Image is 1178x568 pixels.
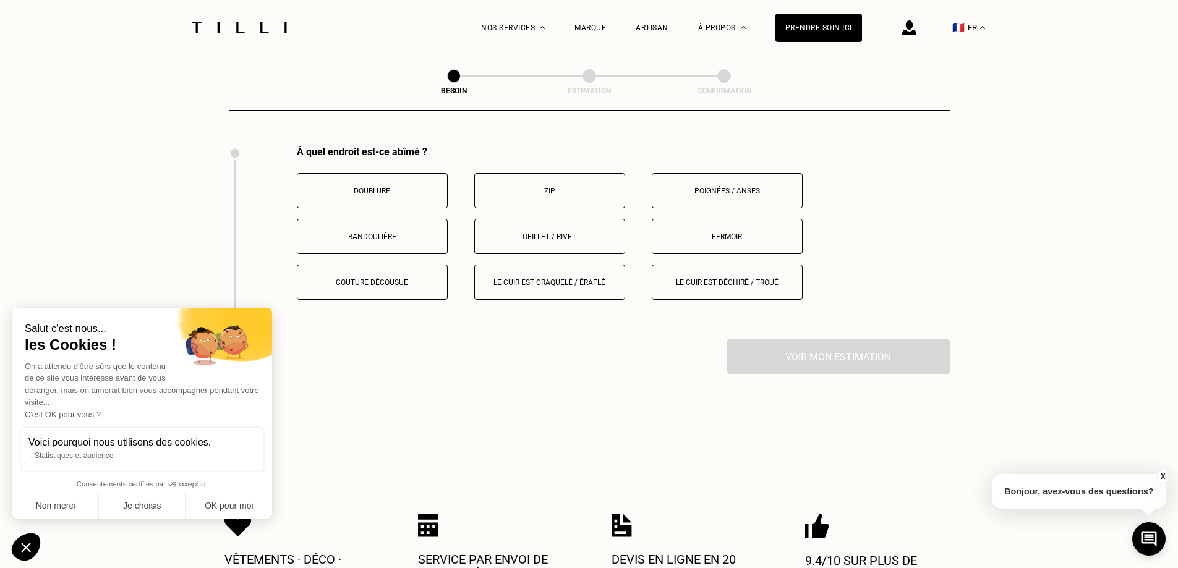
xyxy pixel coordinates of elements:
[741,26,746,29] img: Menu déroulant à propos
[612,514,632,537] img: Icon
[540,26,545,29] img: Menu déroulant
[304,232,441,241] p: Bandoulière
[418,514,438,537] img: Icon
[297,265,448,300] button: Couture décousue
[992,474,1166,509] p: Bonjour, avez-vous des questions?
[659,187,796,195] p: Poignées / anses
[527,87,651,95] div: Estimation
[474,219,625,254] button: Oeillet / rivet
[187,22,291,33] img: Logo du service de couturière Tilli
[636,23,668,32] a: Artisan
[224,514,252,537] img: Icon
[980,26,985,29] img: menu déroulant
[652,265,803,300] button: Le cuir est déchiré / troué
[902,20,916,35] img: icône connexion
[297,219,448,254] button: Bandoulière
[481,187,618,195] p: Zip
[775,14,862,42] a: Prendre soin ici
[662,87,786,95] div: Confirmation
[297,173,448,208] button: Doublure
[474,265,625,300] button: Le cuir est craquelé / éraflé
[574,23,606,32] a: Marque
[392,87,516,95] div: Besoin
[474,173,625,208] button: Zip
[481,278,618,287] p: Le cuir est craquelé / éraflé
[805,514,829,538] img: Icon
[1156,470,1169,483] button: X
[952,22,965,33] span: 🇫🇷
[659,278,796,287] p: Le cuir est déchiré / troué
[652,173,803,208] button: Poignées / anses
[652,219,803,254] button: Fermoir
[304,187,441,195] p: Doublure
[304,278,441,287] p: Couture décousue
[297,146,950,158] div: À quel endroit est-ce abîmé ?
[659,232,796,241] p: Fermoir
[481,232,618,241] p: Oeillet / rivet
